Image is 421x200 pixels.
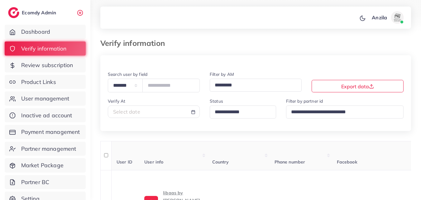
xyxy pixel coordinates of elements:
[21,161,64,169] span: Market Package
[21,95,69,103] span: User management
[213,80,294,90] input: Search for option
[312,80,404,92] button: Export data
[286,98,323,104] label: Filter by partner id
[21,111,72,120] span: Inactive ad account
[144,159,163,165] span: User info
[212,159,229,165] span: Country
[286,105,404,118] div: Search for option
[210,105,276,118] div: Search for option
[337,159,357,165] span: Facebook
[289,107,395,117] input: Search for option
[5,108,86,123] a: Inactive ad account
[5,41,86,56] a: Verify information
[5,158,86,173] a: Market Package
[21,145,76,153] span: Partner management
[108,71,147,77] label: Search user by field
[210,71,234,77] label: Filter by AM
[22,10,58,16] h2: Ecomdy Admin
[372,14,387,21] p: Anzila
[117,159,132,165] span: User ID
[5,142,86,156] a: Partner management
[5,125,86,139] a: Payment management
[108,98,125,104] label: Verify At
[368,11,406,24] a: Anzilaavatar
[341,83,374,90] span: Export data
[21,61,73,69] span: Review subscription
[100,39,170,48] h3: Verify information
[21,45,67,53] span: Verify information
[275,159,305,165] span: Phone number
[21,28,50,36] span: Dashboard
[21,128,80,136] span: Payment management
[5,75,86,89] a: Product Links
[8,7,19,18] img: logo
[21,178,50,186] span: Partner BC
[5,91,86,106] a: User management
[213,107,268,117] input: Search for option
[5,25,86,39] a: Dashboard
[391,11,404,24] img: avatar
[21,78,56,86] span: Product Links
[210,98,223,104] label: Status
[5,175,86,189] a: Partner BC
[5,58,86,72] a: Review subscription
[210,79,302,91] div: Search for option
[8,7,58,18] a: logoEcomdy Admin
[113,109,140,115] span: Select date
